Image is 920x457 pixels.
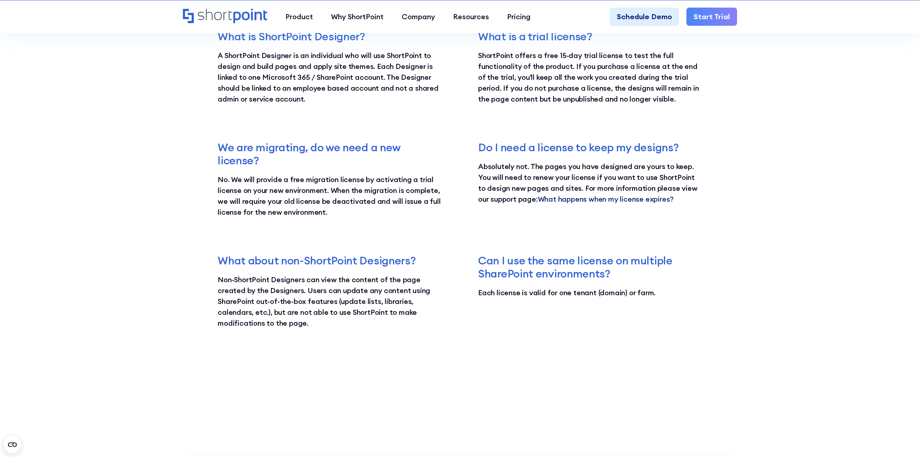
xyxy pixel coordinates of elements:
[453,11,489,22] div: Resources
[393,8,444,26] a: Company
[538,194,674,203] a: What happens when my license expires?
[183,9,267,24] a: Home
[402,11,435,22] div: Company
[444,8,498,26] a: Resources
[478,161,702,205] p: Absolutely not. The pages you have designed are yours to keep. You will need to renew your licens...
[478,30,702,43] h3: What is a trial license?
[4,436,21,453] button: Open CMP widget
[218,174,442,218] p: No. We will provide a free migration license by activating a trial license on your new environmen...
[218,141,442,167] h3: We are migrating, do we need a new license?
[322,8,393,26] a: Why ShortPoint
[218,50,442,104] p: A ShortPoint Designer is an individual who will use ShortPoint to design and build pages and appl...
[478,287,702,298] p: Each license is valid for one tenant (domain) or farm.
[218,274,442,329] p: Non-ShortPoint Designers can view the content of the page created by the Designers. Users can upd...
[498,8,540,26] a: Pricing
[610,8,679,26] a: Schedule Demo
[686,8,737,26] a: Start Trial
[285,11,313,22] div: Product
[276,8,322,26] a: Product
[507,11,531,22] div: Pricing
[478,254,702,280] h3: Can I use the same license on multiple SharePoint environments?
[478,141,702,154] h3: Do I need a license to keep my designs?
[331,11,384,22] div: Why ShortPoint
[218,30,442,43] h3: What is ShortPoint Designer?
[218,254,442,267] h3: What about non-ShortPoint Designers?
[478,50,702,104] p: ShortPoint offers a free 15-day trial license to test the full functionality of the product. If y...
